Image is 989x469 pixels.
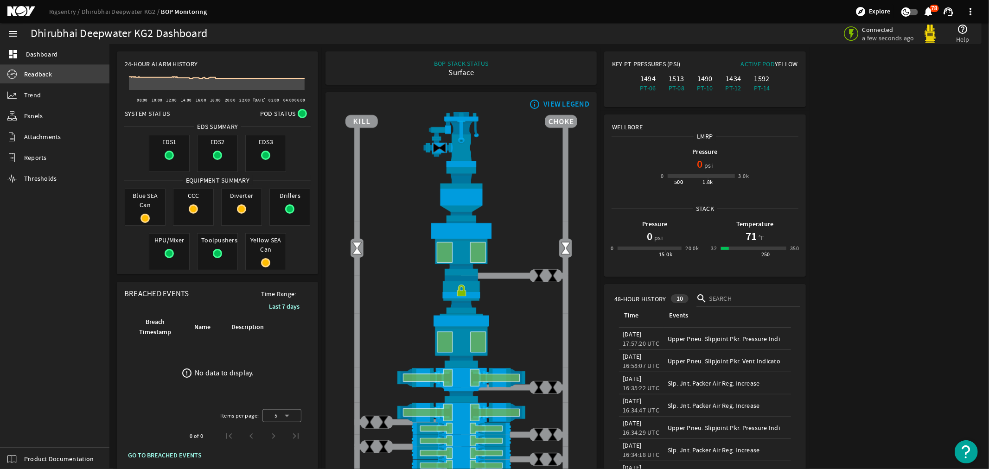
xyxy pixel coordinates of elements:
[433,141,447,155] img: Valve2Close.png
[294,97,305,103] text: 06:00
[24,70,52,79] span: Readback
[623,397,642,405] legacy-datetime-component: [DATE]
[623,441,642,450] legacy-datetime-component: [DATE]
[623,419,642,427] legacy-datetime-component: [DATE]
[345,387,577,403] img: BopBodyShearBottom.png
[959,0,982,23] button: more_vert
[434,59,489,68] div: BOP STACK STATUS
[614,294,666,304] span: 48-Hour History
[225,97,236,103] text: 20:00
[709,294,793,303] input: Search
[642,220,667,228] b: Pressure
[246,234,286,256] span: Yellow SEA Can
[694,132,716,141] span: LMRP
[125,109,170,118] span: System Status
[173,189,213,202] span: CCC
[532,380,546,394] img: ValveClose.png
[194,322,211,332] div: Name
[957,24,969,35] mat-icon: help_outline
[636,74,660,83] div: 1494
[345,368,577,387] img: ShearRamOpen.png
[693,83,717,93] div: PT-10
[624,311,638,321] div: Time
[345,276,577,314] img: RiserConnectorLock.png
[702,161,713,170] span: psi
[623,339,659,348] legacy-datetime-component: 17:57:20 UTC
[532,428,546,442] img: ValveClose.png
[668,356,787,366] div: Upper Pneu. Slipjoint Pkr. Vent Indicato
[697,157,702,171] h1: 0
[739,171,749,181] div: 3.0k
[664,74,689,83] div: 1513
[702,177,713,187] div: 1.8k
[623,361,659,370] legacy-datetime-component: 16:58:07 UTC
[345,447,577,459] img: PipeRamOpen.png
[546,380,560,394] img: ValveClose.png
[82,7,161,16] a: Dhirubhai Deepwater KG2
[24,132,61,141] span: Attachments
[149,234,189,247] span: HPU/Mixer
[696,293,708,304] i: search
[376,440,390,454] img: ValveClose.png
[161,7,207,16] a: BOP Monitoring
[749,74,774,83] div: 1592
[26,50,57,59] span: Dashboard
[31,29,207,38] div: Dhirubhai Deepwater KG2 Dashboard
[546,269,560,283] img: ValveClose.png
[269,302,300,311] b: Last 7 days
[220,411,259,420] div: Items per page:
[239,97,250,103] text: 22:00
[198,135,237,148] span: EDS2
[623,406,659,414] legacy-datetime-component: 16:34:47 UTC
[222,189,262,202] span: Diverter
[345,222,577,276] img: UpperAnnularOpen.png
[363,415,376,429] img: ValveClose.png
[757,233,765,242] span: °F
[376,415,390,429] img: ValveClose.png
[128,451,202,460] span: GO TO BREACHED EVENTS
[166,97,177,103] text: 12:00
[7,28,19,39] mat-icon: menu
[661,171,664,181] div: 0
[253,97,266,103] text: [DATE]
[181,368,192,379] mat-icon: error_outline
[671,294,689,303] div: 10
[24,153,47,162] span: Reports
[24,174,57,183] span: Thresholds
[693,204,717,213] span: Stack
[181,97,191,103] text: 14:00
[668,311,783,321] div: Events
[623,352,642,361] legacy-datetime-component: [DATE]
[125,59,198,69] span: 24-Hour Alarm History
[210,97,221,103] text: 18:00
[152,97,162,103] text: 10:00
[736,220,774,228] b: Temperature
[623,428,659,437] legacy-datetime-component: 16:34:29 UTC
[345,314,577,367] img: LowerAnnularOpen.png
[546,428,560,442] img: ValveClose.png
[246,135,286,148] span: EDS3
[623,374,642,383] legacy-datetime-component: [DATE]
[283,97,294,103] text: 04:00
[543,100,589,109] div: VIEW LEGEND
[350,241,364,255] img: Valve2Open.png
[674,177,683,187] div: 500
[862,34,914,42] span: a few seconds ago
[190,431,203,441] div: 0 of 0
[345,435,577,447] img: PipeRamOpen.png
[923,6,934,17] mat-icon: notifications
[24,90,41,100] span: Trend
[124,289,189,298] span: Breached Events
[668,379,787,388] div: Slp. Jnt. Packer Air Reg. Increase
[605,115,805,132] div: Wellbore
[230,322,272,332] div: Description
[955,440,978,463] button: Open Resource Center
[746,229,757,244] h1: 71
[193,322,219,332] div: Name
[270,189,310,202] span: Drillers
[623,330,642,338] legacy-datetime-component: [DATE]
[529,101,540,108] mat-icon: info_outline
[668,423,787,432] div: Upper Pneu. Slipjoint Pkr. Pressure Indi
[345,112,577,167] img: RiserAdapter.png
[532,452,546,466] img: ValveClose.png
